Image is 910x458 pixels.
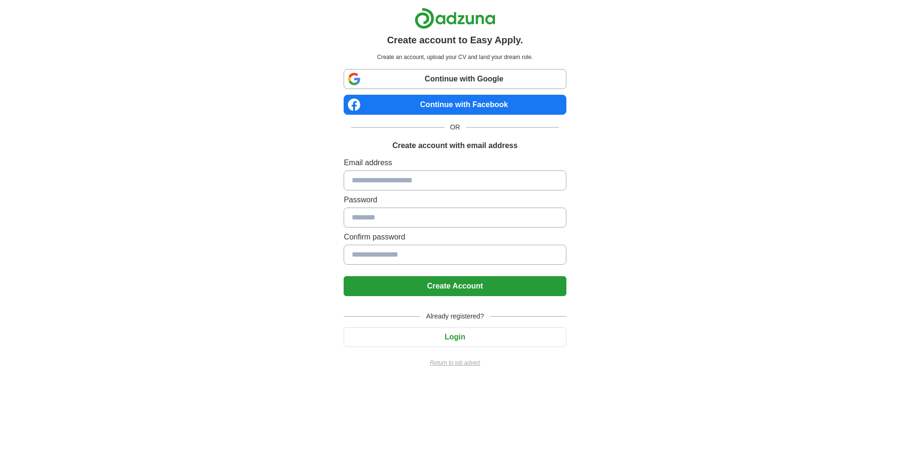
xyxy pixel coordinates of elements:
[344,157,566,169] label: Email address
[344,333,566,341] a: Login
[344,358,566,367] a: Return to job advert
[392,140,517,151] h1: Create account with email address
[415,8,495,29] img: Adzuna logo
[344,327,566,347] button: Login
[346,53,564,61] p: Create an account, upload your CV and land your dream role.
[344,69,566,89] a: Continue with Google
[344,231,566,243] label: Confirm password
[344,95,566,115] a: Continue with Facebook
[387,33,523,47] h1: Create account to Easy Apply.
[445,122,466,132] span: OR
[344,194,566,206] label: Password
[344,276,566,296] button: Create Account
[420,311,489,321] span: Already registered?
